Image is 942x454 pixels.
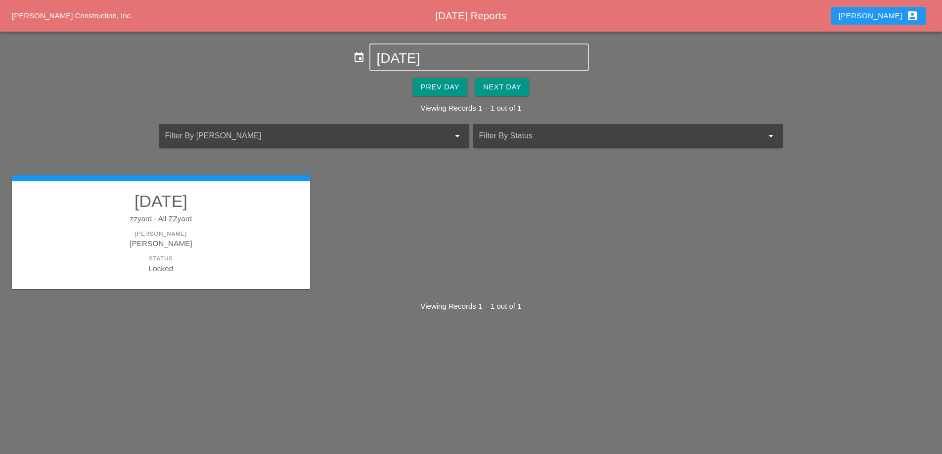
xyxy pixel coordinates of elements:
i: arrow_drop_down [451,130,463,142]
div: [PERSON_NAME] [839,10,918,22]
i: arrow_drop_down [765,130,777,142]
i: event [353,51,365,63]
h2: [DATE] [22,191,300,211]
div: Locked [22,263,300,274]
i: account_box [906,10,918,22]
button: Prev Day [413,78,467,96]
span: [DATE] Reports [435,10,506,21]
div: zzyard - All ZZyard [22,213,300,225]
a: [DATE]zzyard - All ZZyard[PERSON_NAME][PERSON_NAME]StatusLocked [22,191,300,274]
button: Next Day [475,78,529,96]
div: [PERSON_NAME] [22,238,300,249]
div: Prev Day [421,82,459,93]
button: [PERSON_NAME] [831,7,926,25]
div: Next Day [483,82,521,93]
input: Select Date [376,50,582,66]
div: Status [22,254,300,263]
a: [PERSON_NAME] Construction, Inc. [12,11,133,20]
div: [PERSON_NAME] [22,230,300,238]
